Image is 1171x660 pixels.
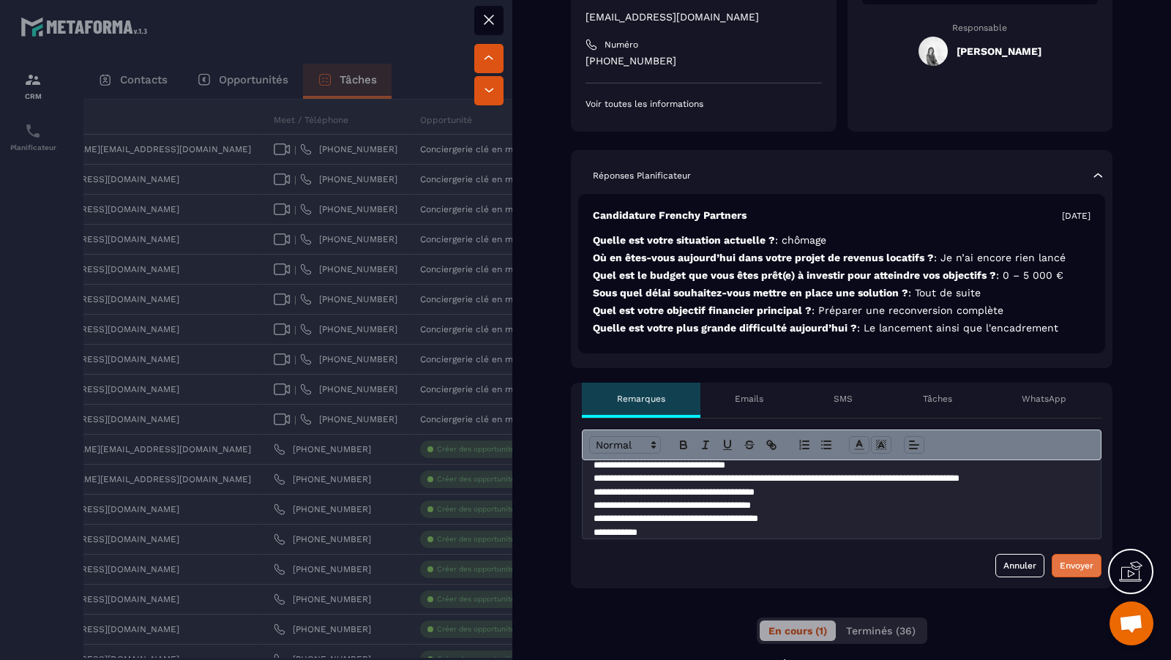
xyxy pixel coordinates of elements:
[908,287,981,299] span: : Tout de suite
[1110,601,1153,645] div: Ouvrir le chat
[585,10,822,24] p: [EMAIL_ADDRESS][DOMAIN_NAME]
[1062,210,1090,222] p: [DATE]
[593,321,1090,335] p: Quelle est votre plus grande difficulté aujourd’hui ?
[593,233,1090,247] p: Quelle est votre situation actuelle ?
[1022,393,1066,405] p: WhatsApp
[923,393,952,405] p: Tâches
[605,39,638,50] p: Numéro
[834,393,853,405] p: SMS
[593,209,747,222] p: Candidature Frenchy Partners
[996,269,1063,281] span: : 0 – 5 000 €
[593,251,1090,265] p: Où en êtes-vous aujourd’hui dans votre projet de revenus locatifs ?
[846,625,916,637] span: Terminés (36)
[1060,558,1093,573] div: Envoyer
[593,286,1090,300] p: Sous quel délai souhaitez-vous mettre en place une solution ?
[812,304,1003,316] span: : Préparer une reconversion complète
[593,170,691,181] p: Réponses Planificateur
[585,54,822,68] p: [PHONE_NUMBER]
[857,322,1058,334] span: : Le lancement ainsi que l'encadrement
[1052,554,1101,577] button: Envoyer
[862,23,1099,33] p: Responsable
[585,98,822,110] p: Voir toutes les informations
[768,625,827,637] span: En cours (1)
[617,393,665,405] p: Remarques
[957,45,1041,57] h5: [PERSON_NAME]
[593,304,1090,318] p: Quel est votre objectif financier principal ?
[934,252,1066,263] span: : Je n’ai encore rien lancé
[837,620,924,641] button: Terminés (36)
[735,393,763,405] p: Emails
[760,620,836,641] button: En cours (1)
[593,269,1090,282] p: Quel est le budget que vous êtes prêt(e) à investir pour atteindre vos objectifs ?
[995,554,1044,577] button: Annuler
[775,234,826,246] span: : chômage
